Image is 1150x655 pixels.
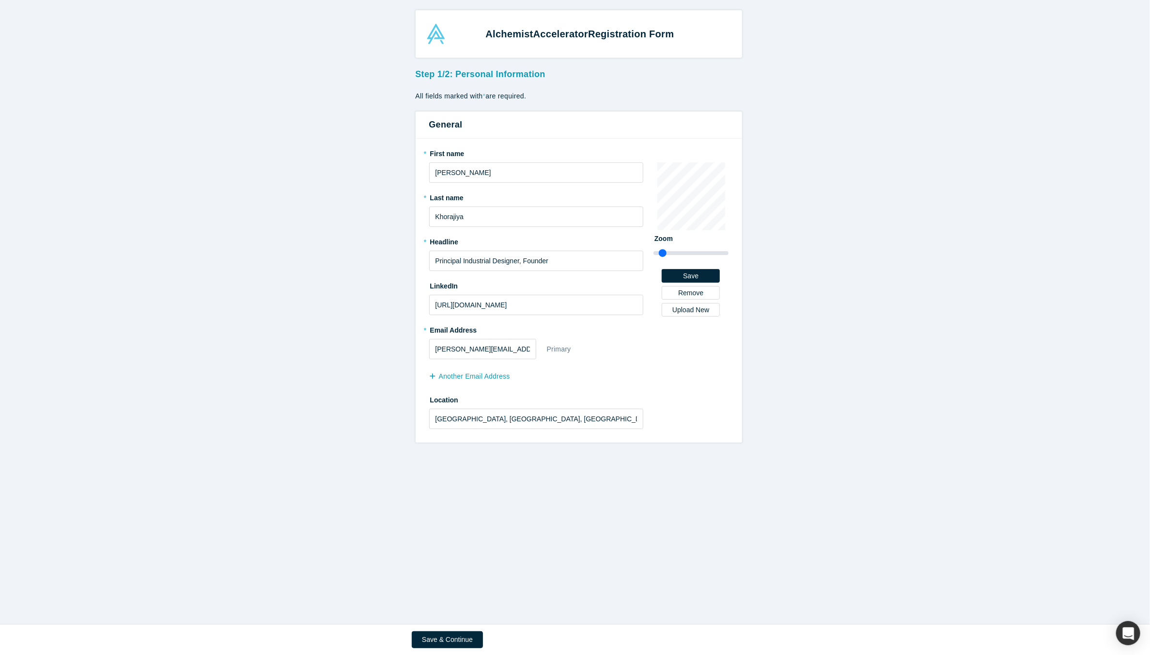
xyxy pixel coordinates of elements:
label: LinkedIn [429,278,458,291]
button: Save [662,269,720,283]
label: Email Address [429,322,477,335]
input: Partner, CEO [429,251,644,271]
button: Save & Continue [412,631,483,648]
label: First name [429,145,644,159]
img: Alchemist Accelerator Logo [426,24,446,44]
h3: Step 1/2: Personal Information [416,64,742,81]
strong: Alchemist Registration Form [486,29,674,39]
label: Location [429,392,644,405]
button: Remove [662,286,720,300]
input: Enter a location [429,409,644,429]
div: Primary [546,341,572,358]
label: Last name [429,190,644,203]
label: Zoom [653,230,729,244]
p: All fields marked with are required. [416,91,742,101]
label: Headline [429,234,644,247]
h3: General [429,118,729,131]
span: Accelerator [533,29,588,39]
div: Upload New [668,306,713,313]
button: another Email Address [429,368,520,385]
